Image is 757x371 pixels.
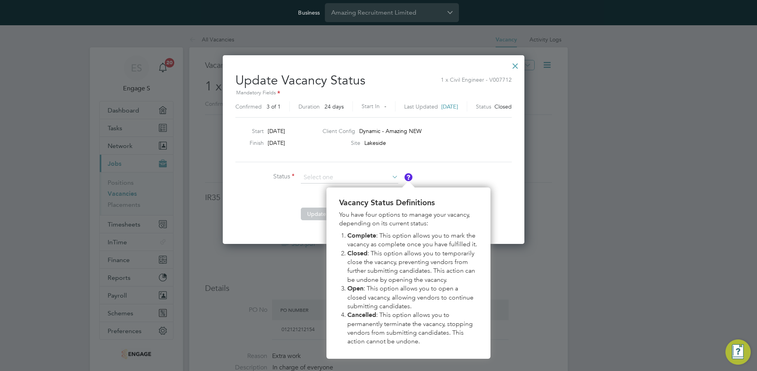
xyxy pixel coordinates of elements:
[494,103,512,110] span: Closed
[347,249,477,283] span: : This option allows you to temporarily close the vacancy, preventing vendors from further submit...
[476,103,491,110] label: Status
[268,139,285,146] span: [DATE]
[347,285,364,292] strong: Open
[232,139,264,146] label: Finish
[359,127,421,135] span: Dynamic - Amazing NEW
[301,208,332,220] button: Update
[362,101,380,111] label: Start In
[268,127,285,135] span: [DATE]
[324,103,344,110] span: 24 days
[235,172,295,181] label: Status
[347,232,376,239] strong: Complete
[232,127,264,135] label: Start
[405,173,412,181] button: Vacancy Status Definitions
[339,210,478,228] p: You have four options to manage your vacancy, depending on its current status:
[384,103,386,110] span: -
[725,339,751,365] button: Engage Resource Center
[347,249,367,257] strong: Closed
[347,311,474,345] span: : This option allows you to permanently terminate the vacancy, stopping vendors from submitting c...
[404,103,438,110] label: Last Updated
[298,9,320,16] label: Business
[347,285,475,310] span: : This option allows you to open a closed vacancy, allowing vendors to continue submitting candid...
[235,103,262,110] label: Confirmed
[235,89,512,97] div: Mandatory Fields
[364,139,386,146] span: Lakeside
[323,139,360,146] label: Site
[347,232,477,248] span: : This option allows you to mark the vacancy as complete once you have fulfilled it.
[301,172,398,184] input: Select one
[326,187,490,359] div: Vacancy Status Definitions
[235,66,512,114] h2: Update Vacancy Status
[441,103,458,110] span: [DATE]
[441,72,512,83] span: 1 x Civil Engineer - V007712
[347,311,376,319] strong: Cancelled
[235,208,472,228] li: or
[339,198,435,207] strong: Vacancy Status Definitions
[323,127,355,135] label: Client Config
[298,103,320,110] label: Duration
[267,103,281,110] span: 3 of 1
